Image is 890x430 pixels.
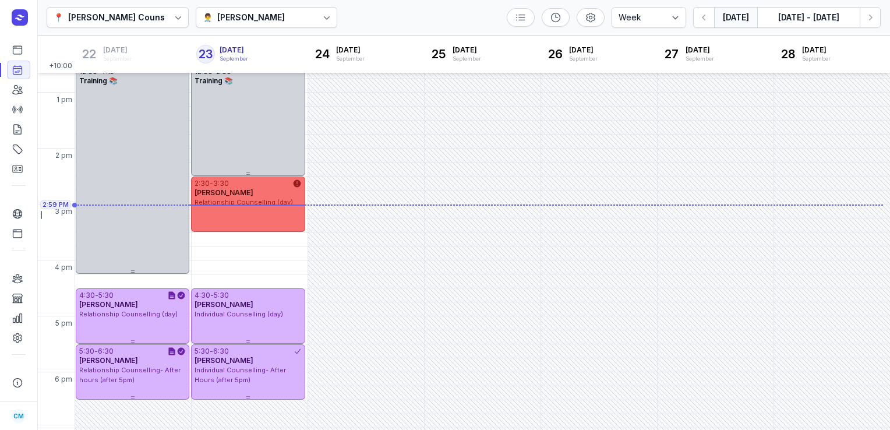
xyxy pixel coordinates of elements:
[103,55,132,63] div: September
[453,45,481,55] span: [DATE]
[95,291,98,300] div: -
[195,310,283,318] span: Individual Counselling (day)
[546,45,564,64] div: 26
[336,55,365,63] div: September
[195,291,210,300] div: 4:30
[210,347,213,356] div: -
[79,356,138,365] span: [PERSON_NAME]
[757,7,860,28] button: [DATE] - [DATE]
[195,188,253,197] span: [PERSON_NAME]
[217,10,285,24] div: [PERSON_NAME]
[55,375,72,384] span: 6 pm
[336,45,365,55] span: [DATE]
[195,356,253,365] span: [PERSON_NAME]
[80,45,98,64] div: 22
[686,45,714,55] span: [DATE]
[195,366,286,384] span: Individual Counselling- After Hours (after 5pm)
[195,76,233,85] span: Training 📚
[79,366,181,384] span: Relationship Counselling- After hours (after 5pm)
[79,76,118,85] span: Training 📚
[55,263,72,272] span: 4 pm
[98,347,114,356] div: 6:30
[49,61,75,73] span: +10:00
[214,291,229,300] div: 5:30
[68,10,188,24] div: [PERSON_NAME] Counselling
[313,45,331,64] div: 24
[210,179,213,188] div: -
[55,319,72,328] span: 5 pm
[94,347,98,356] div: -
[220,55,248,63] div: September
[56,95,72,104] span: 1 pm
[13,409,24,423] span: CM
[79,310,178,318] span: Relationship Counselling (day)
[203,10,213,24] div: 👨‍⚕️
[662,45,681,64] div: 27
[195,179,210,188] div: 2:30
[210,291,214,300] div: -
[55,207,72,216] span: 3 pm
[195,300,253,309] span: [PERSON_NAME]
[98,291,114,300] div: 5:30
[429,45,448,64] div: 25
[196,45,215,64] div: 23
[714,7,757,28] button: [DATE]
[55,151,72,160] span: 2 pm
[220,45,248,55] span: [DATE]
[569,55,598,63] div: September
[54,10,63,24] div: 📍
[79,300,138,309] span: [PERSON_NAME]
[195,198,293,206] span: Relationship Counselling (day)
[103,45,132,55] span: [DATE]
[802,55,831,63] div: September
[213,347,229,356] div: 6:30
[213,179,229,188] div: 3:30
[569,45,598,55] span: [DATE]
[453,55,481,63] div: September
[686,55,714,63] div: September
[79,347,94,356] div: 5:30
[802,45,831,55] span: [DATE]
[779,45,797,64] div: 28
[79,291,95,300] div: 4:30
[195,347,210,356] div: 5:30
